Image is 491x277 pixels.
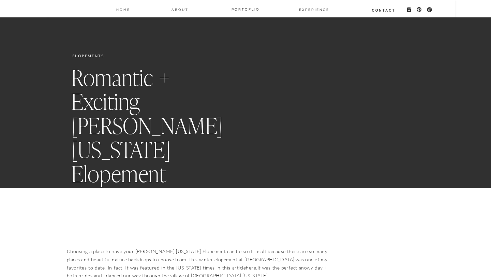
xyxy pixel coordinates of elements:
a: here. [246,265,257,271]
a: EXPERIENCE [299,6,324,12]
h1: Romantic + Exciting [PERSON_NAME] [US_STATE] Elopement [71,67,215,163]
a: Contact [371,7,396,13]
a: About [171,6,189,12]
a: Elopements [72,54,104,58]
a: PORTOFLIO [229,6,263,12]
a: Home [116,6,131,12]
